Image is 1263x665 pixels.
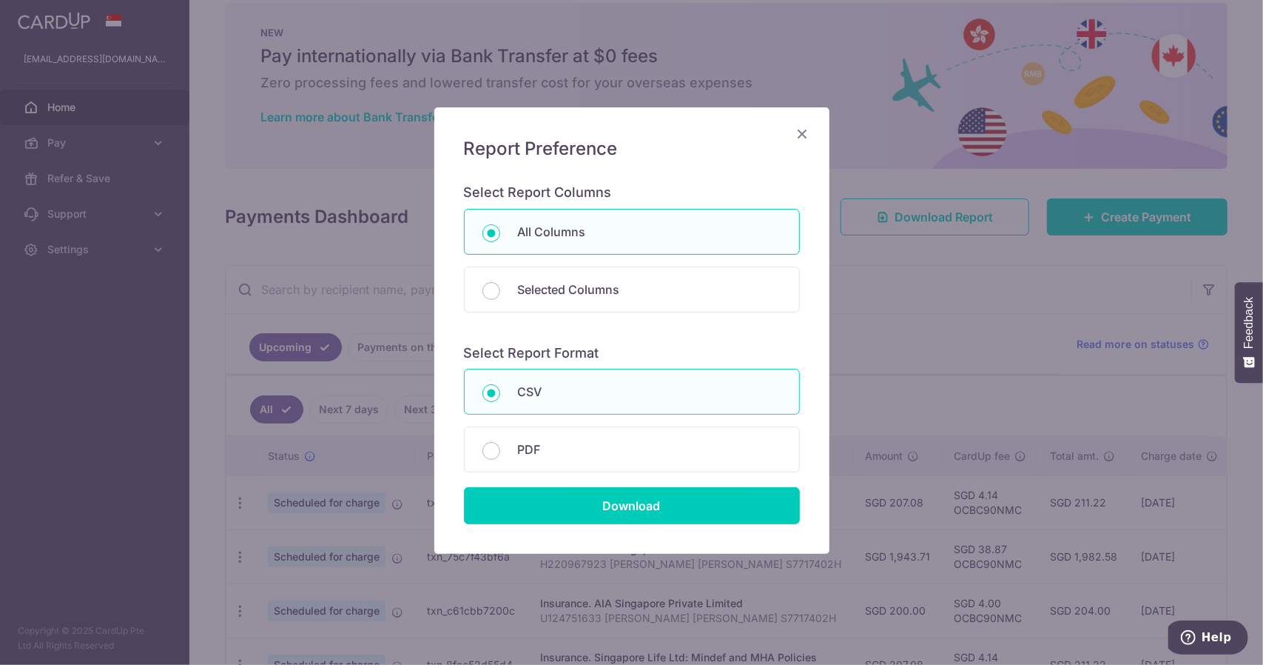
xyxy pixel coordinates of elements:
h6: Select Report Columns [464,184,800,201]
p: CSV [518,383,781,401]
h6: Select Report Format [464,345,800,362]
h5: Report Preference [464,137,800,161]
span: Feedback [1242,297,1256,349]
button: Close [794,125,812,143]
p: Selected Columns [518,281,781,298]
p: All Columns [518,223,781,241]
input: Download [464,487,800,524]
p: PDF [518,441,781,458]
iframe: Opens a widget where you can find more information [1168,621,1248,658]
button: Feedback - Show survey [1235,282,1263,383]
